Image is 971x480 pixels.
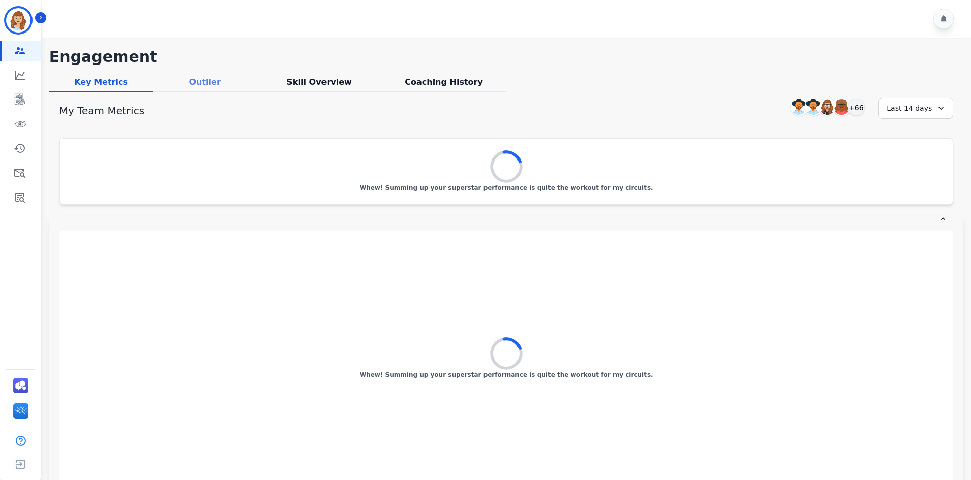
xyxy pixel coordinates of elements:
[848,99,865,116] div: +66
[49,76,153,92] div: Key Metrics
[360,371,653,379] p: Whew! Summing up your superstar performance is quite the workout for my circuits.
[257,76,381,92] div: Skill Overview
[6,8,30,33] img: Bordered avatar
[59,104,144,118] h1: My Team Metrics
[878,98,953,119] div: Last 14 days
[360,184,653,192] p: Whew! Summing up your superstar performance is quite the workout for my circuits.
[153,76,257,92] div: Outlier
[381,76,506,92] div: Coaching History
[49,48,963,66] h1: Engagement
